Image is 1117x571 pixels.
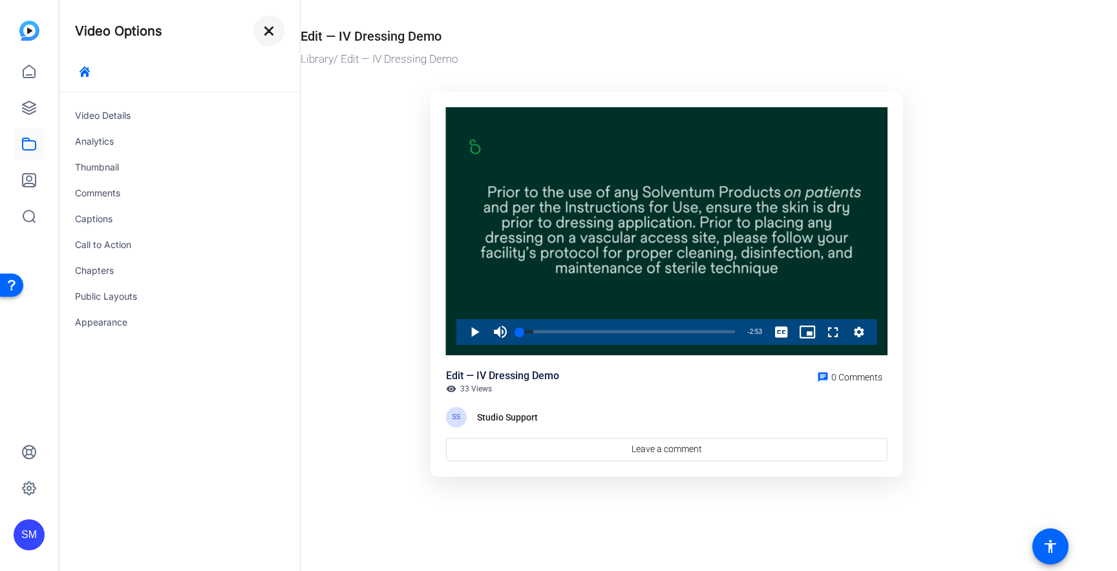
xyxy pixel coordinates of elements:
[446,107,888,355] div: Video Player
[794,319,820,345] button: Picture-in-Picture
[75,23,162,39] h4: Video Options
[462,319,487,345] button: Play
[831,372,882,382] span: 0 Comments
[446,384,456,394] mat-icon: visibility
[19,21,39,41] img: blue-gradient.svg
[446,438,888,461] a: Leave a comment
[261,23,277,39] mat-icon: close
[59,103,300,129] div: Video Details
[460,384,492,394] span: 33 Views
[14,519,45,550] div: SM
[747,328,749,335] span: -
[301,51,1027,68] div: / Edit — IV Dressing Demo
[520,330,735,333] div: Progress Bar
[59,129,300,154] div: Analytics
[446,368,559,384] div: Edit — IV Dressing Demo
[817,371,829,383] mat-icon: chat
[301,52,334,65] a: Library
[1043,539,1058,554] mat-icon: accessibility
[487,319,513,345] button: Mute
[477,410,542,425] div: Studio Support
[59,258,300,284] div: Chapters
[59,206,300,232] div: Captions
[769,319,794,345] button: Captions
[59,180,300,206] div: Comments
[301,26,441,46] div: Edit — IV Dressing Demo
[59,284,300,309] div: Public Layouts
[820,319,846,345] button: Fullscreen
[59,154,300,180] div: Thumbnail
[812,368,888,384] a: 0 Comments
[750,328,762,335] span: 2:53
[59,309,300,335] div: Appearance
[446,407,467,428] div: SS
[59,232,300,258] div: Call to Action
[632,442,702,456] span: Leave a comment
